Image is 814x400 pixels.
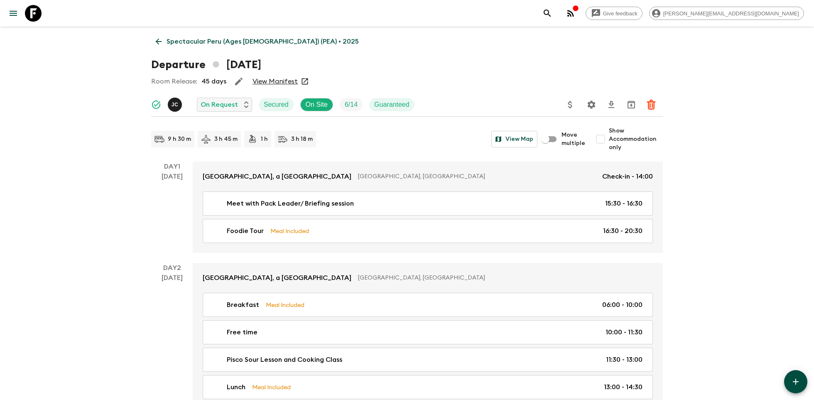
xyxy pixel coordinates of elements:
button: search adventures [539,5,556,22]
button: Archive (Completed, Cancelled or Unsynced Departures only) [623,96,640,113]
p: Foodie Tour [227,226,264,236]
a: Foodie TourMeal Included16:30 - 20:30 [203,219,653,243]
p: 45 days [201,76,226,86]
a: Give feedback [586,7,642,20]
a: LunchMeal Included13:00 - 14:30 [203,375,653,399]
p: 6 / 14 [345,100,358,110]
p: J C [172,101,179,108]
p: 13:00 - 14:30 [604,382,642,392]
p: Meal Included [252,383,291,392]
p: Lunch [227,382,245,392]
p: Day 2 [151,263,193,273]
button: menu [5,5,22,22]
p: Breakfast [227,300,259,310]
p: Day 1 [151,162,193,172]
p: 3 h 18 m [291,135,313,143]
h1: Departure [DATE] [151,56,261,73]
span: Julio Camacho [168,100,184,107]
p: On Site [306,100,328,110]
a: [GEOGRAPHIC_DATA], a [GEOGRAPHIC_DATA][GEOGRAPHIC_DATA], [GEOGRAPHIC_DATA] [193,263,663,293]
p: 9 h 30 m [168,135,191,143]
button: Settings [583,96,600,113]
p: Free time [227,327,257,337]
p: 1 h [261,135,268,143]
p: 3 h 45 m [214,135,238,143]
p: 16:30 - 20:30 [603,226,642,236]
p: Spectacular Peru (Ages [DEMOGRAPHIC_DATA]) (PEA) • 2025 [167,37,359,47]
p: On Request [201,100,238,110]
div: Secured [259,98,294,111]
div: On Site [300,98,333,111]
p: Secured [264,100,289,110]
button: View Map [491,131,537,147]
div: [DATE] [162,172,183,253]
p: Guaranteed [374,100,409,110]
p: 11:30 - 13:00 [606,355,642,365]
p: Meal Included [270,226,309,236]
span: Show Accommodation only [609,127,663,152]
a: View Manifest [253,77,298,86]
svg: Synced Successfully [151,100,161,110]
p: Check-in - 14:00 [602,172,653,182]
p: 15:30 - 16:30 [605,199,642,209]
button: Update Price, Early Bird Discount and Costs [562,96,579,113]
a: Free time10:00 - 11:30 [203,320,653,344]
button: JC [168,98,184,112]
a: Spectacular Peru (Ages [DEMOGRAPHIC_DATA]) (PEA) • 2025 [151,33,363,50]
p: Room Release: [151,76,197,86]
a: BreakfastMeal Included06:00 - 10:00 [203,293,653,317]
a: [GEOGRAPHIC_DATA], a [GEOGRAPHIC_DATA][GEOGRAPHIC_DATA], [GEOGRAPHIC_DATA]Check-in - 14:00 [193,162,663,191]
span: Move multiple [561,131,586,147]
div: [PERSON_NAME][EMAIL_ADDRESS][DOMAIN_NAME] [649,7,804,20]
div: Trip Fill [340,98,363,111]
p: [GEOGRAPHIC_DATA], [GEOGRAPHIC_DATA] [358,274,646,282]
button: Download CSV [603,96,620,113]
a: Pisco Sour Lesson and Cooking Class11:30 - 13:00 [203,348,653,372]
p: Meal Included [266,300,304,309]
button: Delete [643,96,660,113]
p: [GEOGRAPHIC_DATA], a [GEOGRAPHIC_DATA] [203,273,351,283]
p: [GEOGRAPHIC_DATA], [GEOGRAPHIC_DATA] [358,172,596,181]
a: Meet with Pack Leader/ Briefing session15:30 - 16:30 [203,191,653,216]
p: 06:00 - 10:00 [602,300,642,310]
p: [GEOGRAPHIC_DATA], a [GEOGRAPHIC_DATA] [203,172,351,182]
p: Meet with Pack Leader/ Briefing session [227,199,354,209]
p: Pisco Sour Lesson and Cooking Class [227,355,342,365]
span: Give feedback [598,10,642,17]
p: 10:00 - 11:30 [606,327,642,337]
span: [PERSON_NAME][EMAIL_ADDRESS][DOMAIN_NAME] [659,10,804,17]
